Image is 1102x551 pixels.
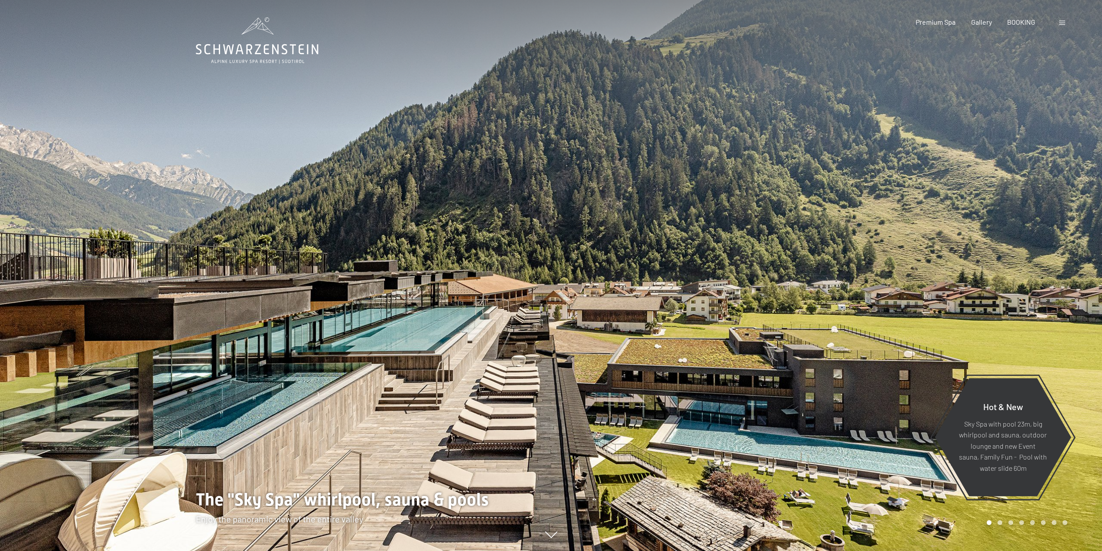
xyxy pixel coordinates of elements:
[983,401,1023,411] span: Hot & New
[971,18,992,26] a: Gallery
[1041,520,1046,525] div: Carousel Page 6
[1019,520,1024,525] div: Carousel Page 4
[984,520,1067,525] div: Carousel Pagination
[956,418,1050,473] p: Sky Spa with pool 23m, big whirlpool and sauna, outdoor lounge and new Event sauna, Family Fun - ...
[987,520,991,525] div: Carousel Page 1 (Current Slide)
[934,378,1072,497] a: Hot & New Sky Spa with pool 23m, big whirlpool and sauna, outdoor lounge and new Event sauna, Fam...
[916,18,956,26] a: Premium Spa
[1008,520,1013,525] div: Carousel Page 3
[998,520,1002,525] div: Carousel Page 2
[1007,18,1035,26] a: BOOKING
[1052,520,1056,525] div: Carousel Page 7
[1030,520,1035,525] div: Carousel Page 5
[1063,520,1067,525] div: Carousel Page 8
